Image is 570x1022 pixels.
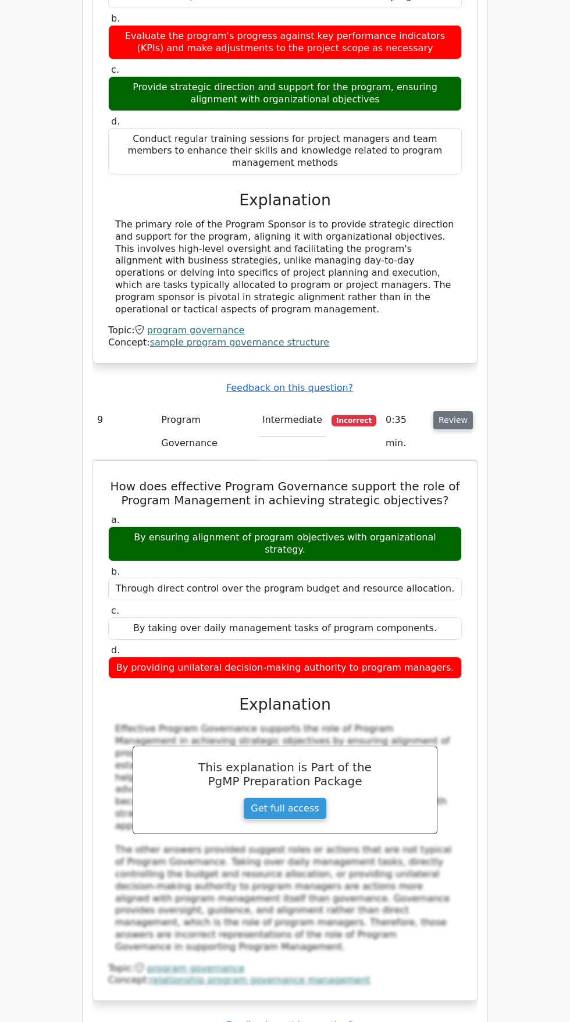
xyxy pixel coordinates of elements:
[226,382,353,393] a: Feedback on this question?
[108,76,462,111] div: Provide strategic direction and support for the program, ensuring alignment with organizational o...
[111,13,120,24] span: b.
[111,514,120,525] span: a.
[111,64,119,75] span: c.
[111,116,120,127] span: d.
[108,578,462,600] div: Through direct control over the program budget and resource allocation.
[108,128,462,175] div: Conduct regular training sessions for project managers and team members to enhance their skills a...
[108,325,462,337] div: Topic:
[243,797,326,820] a: Get full access
[258,404,327,437] td: Intermediate
[108,526,462,561] div: By ensuring alignment of program objectives with organizational strategy.
[156,404,258,460] td: Program Governance
[147,963,245,974] a: program governance
[115,191,455,209] h3: Explanation
[108,974,462,987] div: Concept:
[150,337,330,348] a: sample program governance structure
[107,479,463,507] h5: How does effective Program Governance support the role of Program Management in achieving strateg...
[147,325,245,336] a: program governance
[108,617,462,640] div: By taking over daily management tasks of program components.
[433,411,473,429] button: Review
[108,25,462,60] div: Evaluate the program's progress against key performance indicators (KPIs) and make adjustments to...
[115,723,455,953] div: Effective Program Governance supports the role of Program Management in achieving strategic objec...
[150,974,370,985] a: relationship program governance management
[381,404,429,460] td: 0:35 min.
[111,566,120,577] span: b.
[108,657,462,679] div: By providing unilateral decision-making authority to program managers.
[108,963,462,975] div: Topic:
[92,404,156,460] td: 9
[115,695,455,714] h3: Explanation
[108,337,462,349] div: Concept:
[115,219,455,315] div: The primary role of the Program Sponsor is to provide strategic direction and support for the pro...
[332,415,376,426] span: Incorrect
[111,644,120,656] span: d.
[111,605,119,616] span: c.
